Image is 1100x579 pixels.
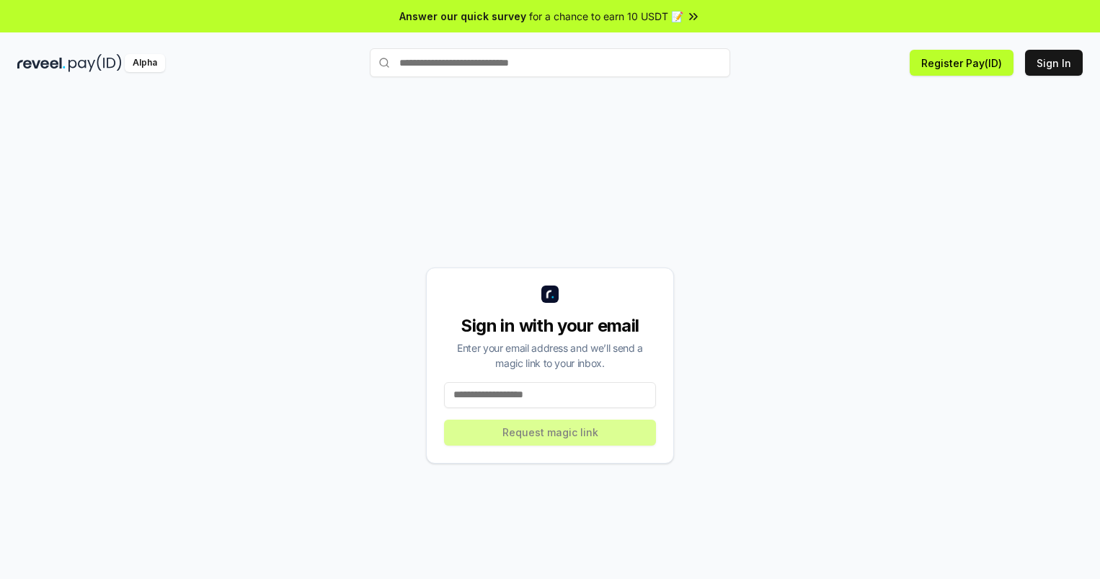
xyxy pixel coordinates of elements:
div: Enter your email address and we’ll send a magic link to your inbox. [444,340,656,371]
button: Sign In [1025,50,1083,76]
span: Answer our quick survey [399,9,526,24]
button: Register Pay(ID) [910,50,1013,76]
img: pay_id [68,54,122,72]
div: Sign in with your email [444,314,656,337]
div: Alpha [125,54,165,72]
img: logo_small [541,286,559,303]
img: reveel_dark [17,54,66,72]
span: for a chance to earn 10 USDT 📝 [529,9,683,24]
